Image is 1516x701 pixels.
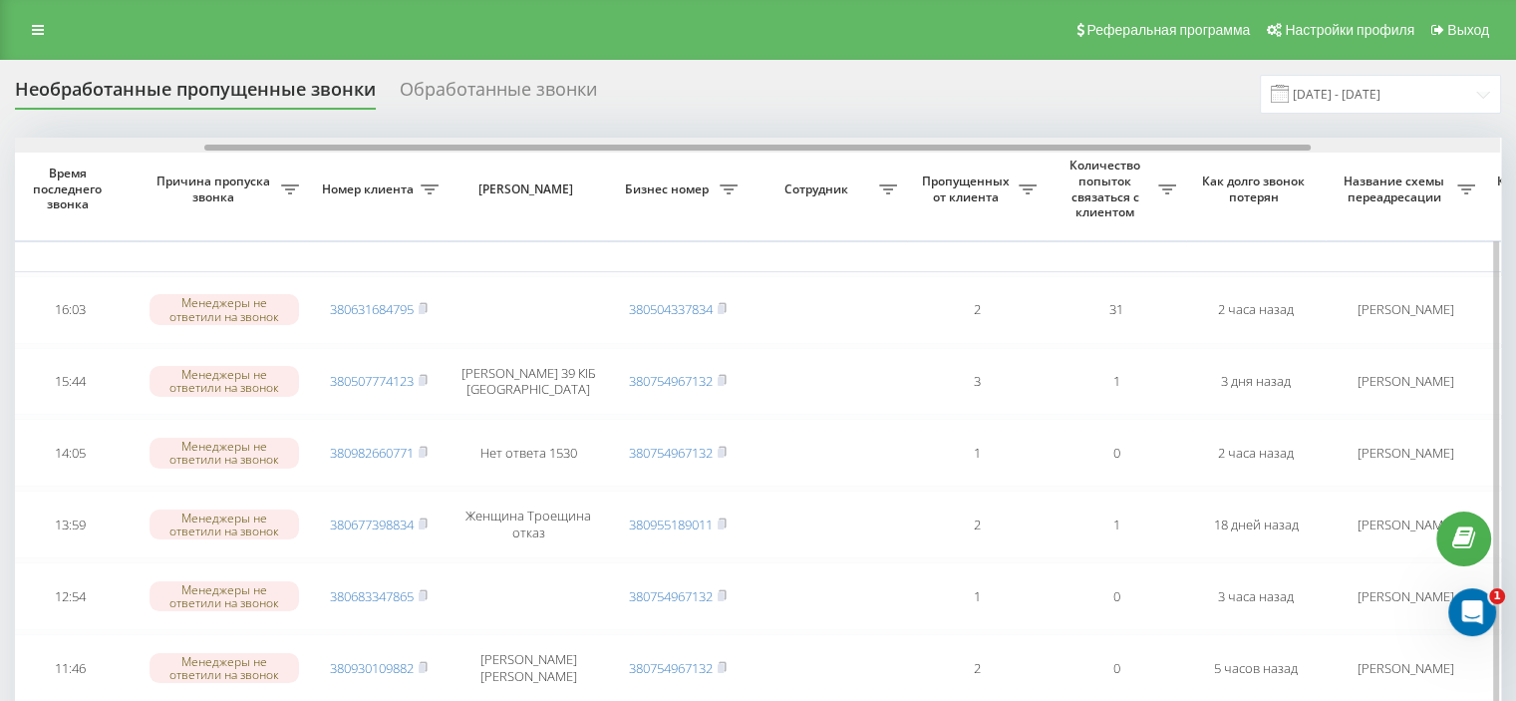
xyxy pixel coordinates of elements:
[1326,491,1485,558] td: [PERSON_NAME]
[629,659,713,677] a: 380754967132
[629,300,713,318] a: 380504337834
[1202,174,1310,204] span: Как долго звонок потерян
[629,516,713,533] a: 380955189011
[449,491,608,558] td: Женщина Троещина отказ
[150,510,299,539] div: Менеджеры не ответили на звонок
[465,181,591,197] span: [PERSON_NAME]
[1047,419,1186,487] td: 0
[330,587,414,605] a: 380683347865
[16,166,124,212] span: Время последнего звонка
[907,491,1047,558] td: 2
[1326,348,1485,416] td: [PERSON_NAME]
[150,366,299,396] div: Менеджеры не ответили на звонок
[907,348,1047,416] td: 3
[1489,588,1505,604] span: 1
[330,659,414,677] a: 380930109882
[1047,562,1186,630] td: 0
[1186,348,1326,416] td: 3 дня назад
[330,300,414,318] a: 380631684795
[150,581,299,611] div: Менеджеры не ответили на звонок
[907,419,1047,487] td: 1
[1057,158,1158,219] span: Количество попыток связаться с клиентом
[1047,491,1186,558] td: 1
[1336,174,1457,204] span: Название схемы переадресации
[15,79,376,110] div: Необработанные пропущенные звонки
[330,516,414,533] a: 380677398834
[907,562,1047,630] td: 1
[618,181,720,197] span: Бизнес номер
[1047,276,1186,344] td: 31
[449,419,608,487] td: Нет ответа 1530
[1326,419,1485,487] td: [PERSON_NAME]
[1047,348,1186,416] td: 1
[150,438,299,468] div: Менеджеры не ответили на звонок
[1186,276,1326,344] td: 2 часа назад
[917,174,1019,204] span: Пропущенных от клиента
[1285,22,1414,38] span: Настройки профиля
[150,294,299,324] div: Менеджеры не ответили на звонок
[1326,562,1485,630] td: [PERSON_NAME]
[449,348,608,416] td: [PERSON_NAME] 39 КІБ [GEOGRAPHIC_DATA]
[1447,22,1489,38] span: Выход
[1186,562,1326,630] td: 3 часа назад
[150,653,299,683] div: Менеджеры не ответили на звонок
[330,372,414,390] a: 380507774123
[629,372,713,390] a: 380754967132
[319,181,421,197] span: Номер клиента
[400,79,597,110] div: Обработанные звонки
[1448,588,1496,636] iframe: Intercom live chat
[907,276,1047,344] td: 2
[758,181,879,197] span: Сотрудник
[150,174,281,204] span: Причина пропуска звонка
[629,444,713,462] a: 380754967132
[629,587,713,605] a: 380754967132
[1086,22,1250,38] span: Реферальная программа
[1186,491,1326,558] td: 18 дней назад
[1186,419,1326,487] td: 2 часа назад
[1326,276,1485,344] td: [PERSON_NAME]
[330,444,414,462] a: 380982660771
